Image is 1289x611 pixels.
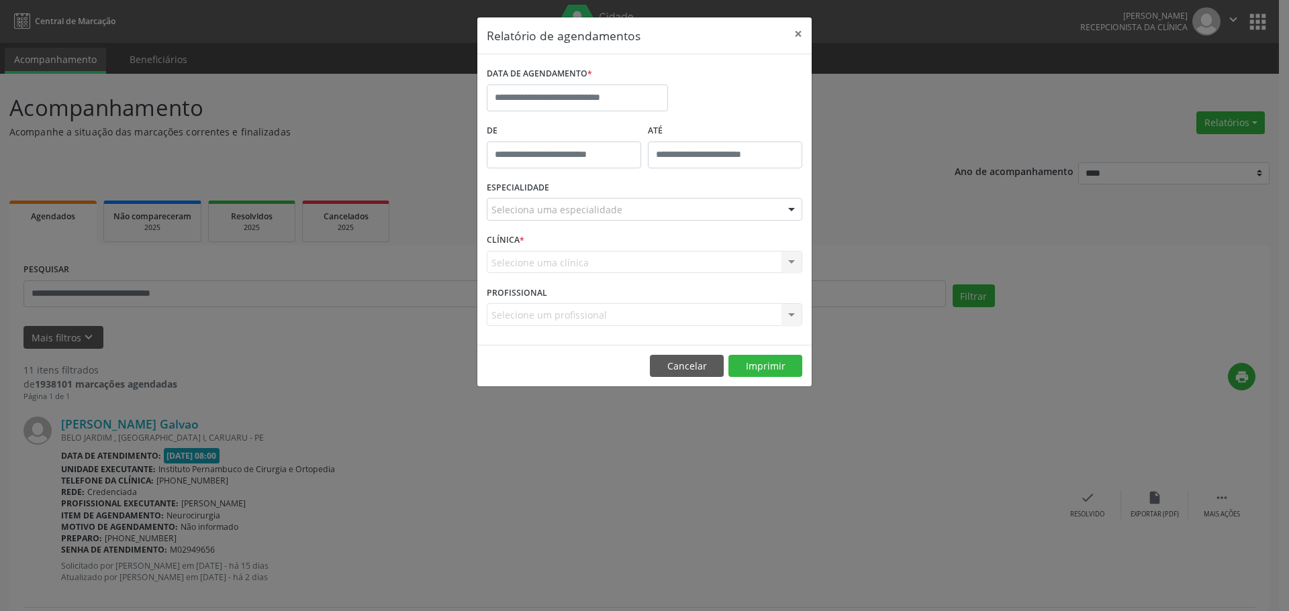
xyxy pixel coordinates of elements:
button: Close [785,17,812,50]
label: CLÍNICA [487,230,524,251]
label: De [487,121,641,142]
h5: Relatório de agendamentos [487,27,640,44]
label: ESPECIALIDADE [487,178,549,199]
label: ATÉ [648,121,802,142]
button: Imprimir [728,355,802,378]
label: DATA DE AGENDAMENTO [487,64,592,85]
label: PROFISSIONAL [487,282,547,303]
span: Seleciona uma especialidade [491,203,622,217]
button: Cancelar [650,355,724,378]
